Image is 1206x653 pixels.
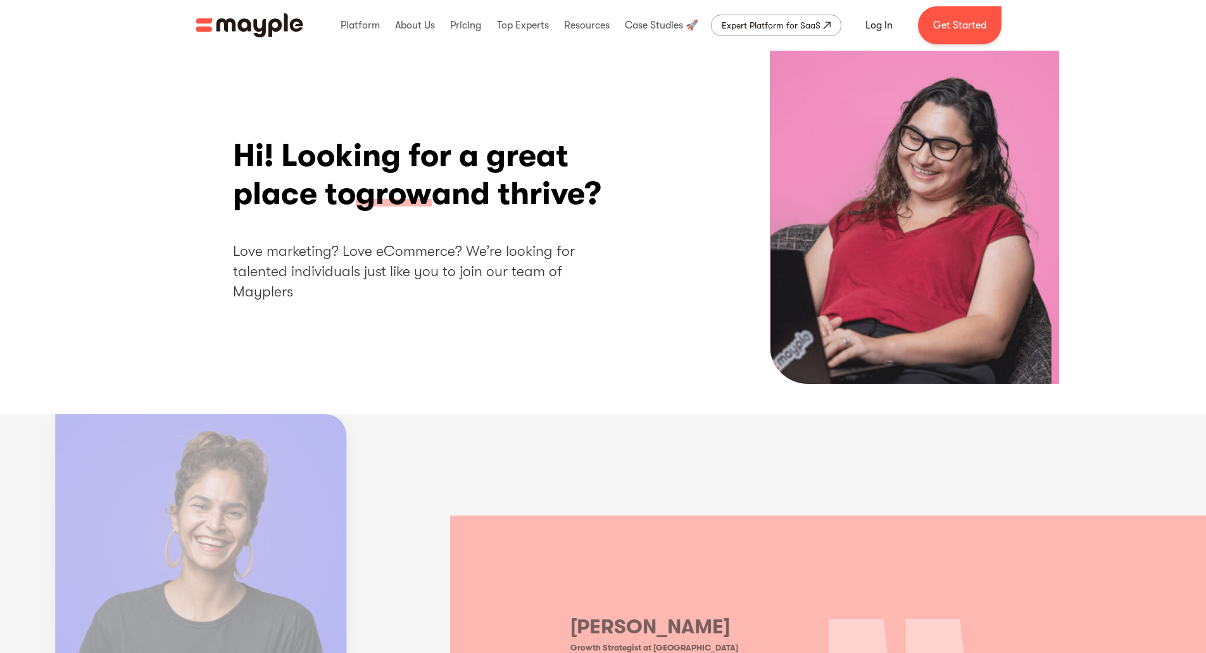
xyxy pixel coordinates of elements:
div: About Us [392,5,438,46]
img: Mayple logo [196,13,303,37]
div: Expert Platform for SaaS [722,18,820,33]
h3: [PERSON_NAME] [570,617,911,637]
span: grow [356,175,432,214]
h1: Hi! Looking for a great place to and thrive? [233,137,619,213]
div: Platform [337,5,383,46]
div: Pricing [447,5,484,46]
a: Get Started [918,6,1002,44]
img: Hi! Looking for a great place to grow and thrive? [770,51,1059,384]
div: Resources [561,5,613,46]
a: home [196,13,303,37]
div: Top Experts [494,5,552,46]
h2: Love marketing? Love eCommerce? We’re looking for talented individuals just like you to join our ... [233,241,619,303]
a: Log In [850,10,908,41]
a: Expert Platform for SaaS [711,15,841,36]
div: Growth Strategist at [GEOGRAPHIC_DATA] [570,643,911,652]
